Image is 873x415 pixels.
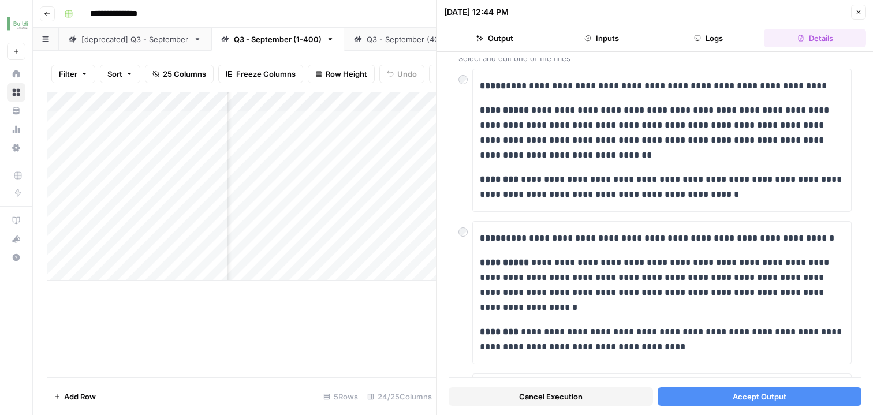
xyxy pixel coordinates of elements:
[658,29,760,47] button: Logs
[7,230,25,248] button: What's new?
[319,387,363,406] div: 5 Rows
[7,139,25,157] a: Settings
[444,29,546,47] button: Output
[7,83,25,102] a: Browse
[64,391,96,402] span: Add Row
[458,53,852,64] span: Select and edit one of the titles
[47,387,103,406] button: Add Row
[59,28,211,51] a: [deprecated] Q3 - September
[236,68,296,80] span: Freeze Columns
[145,65,214,83] button: 25 Columns
[100,65,140,83] button: Sort
[7,248,25,267] button: Help + Support
[519,391,583,402] span: Cancel Execution
[733,391,786,402] span: Accept Output
[7,211,25,230] a: AirOps Academy
[107,68,122,80] span: Sort
[367,33,453,45] div: Q3 - September (400+)
[7,9,25,38] button: Workspace: Buildium
[551,29,653,47] button: Inputs
[234,33,322,45] div: Q3 - September (1-400)
[344,28,475,51] a: Q3 - September (400+)
[444,6,509,18] div: [DATE] 12:44 PM
[7,65,25,83] a: Home
[397,68,417,80] span: Undo
[308,65,375,83] button: Row Height
[379,65,424,83] button: Undo
[211,28,344,51] a: Q3 - September (1-400)
[449,387,653,406] button: Cancel Execution
[81,33,189,45] div: [deprecated] Q3 - September
[7,102,25,120] a: Your Data
[326,68,367,80] span: Row Height
[8,230,25,248] div: What's new?
[163,68,206,80] span: 25 Columns
[7,13,28,34] img: Buildium Logo
[658,387,862,406] button: Accept Output
[363,387,436,406] div: 24/25 Columns
[59,68,77,80] span: Filter
[7,120,25,139] a: Usage
[218,65,303,83] button: Freeze Columns
[51,65,95,83] button: Filter
[764,29,866,47] button: Details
